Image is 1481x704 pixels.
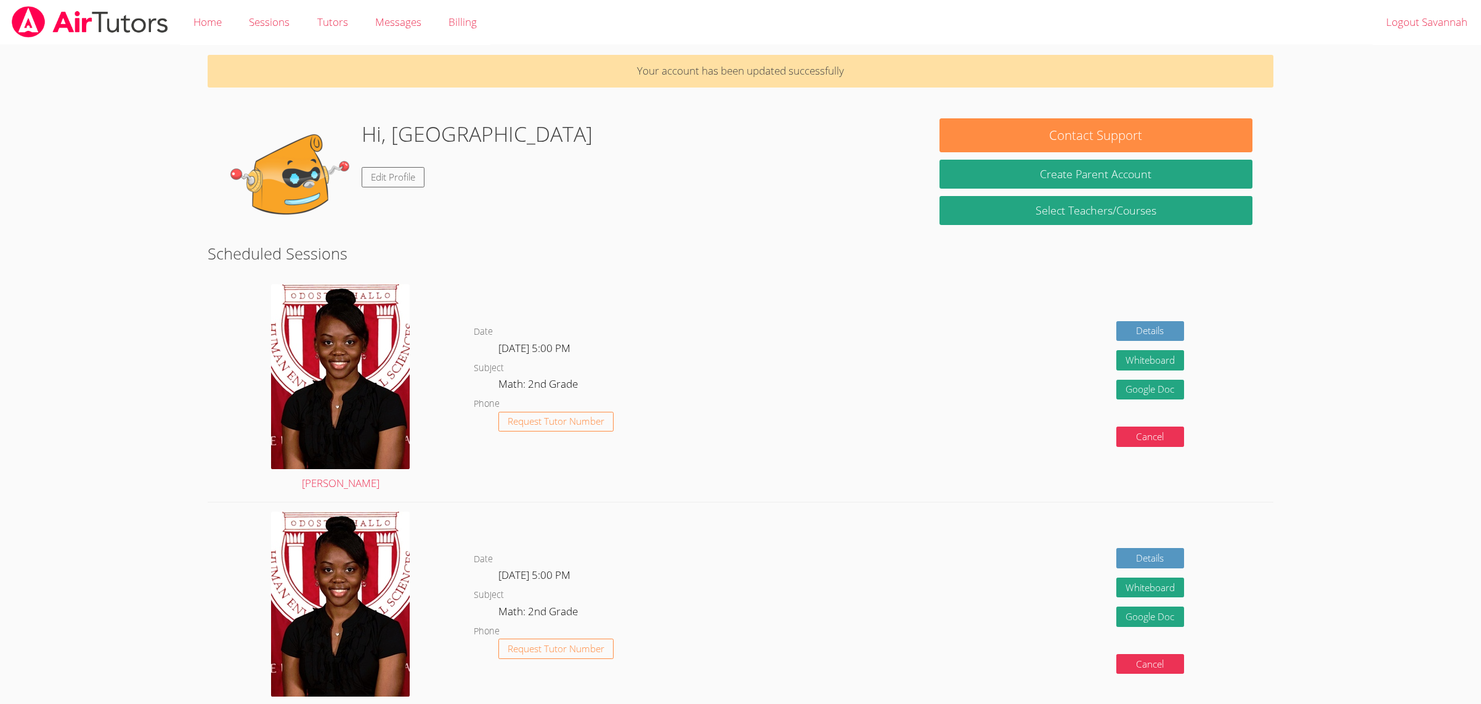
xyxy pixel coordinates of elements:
span: [DATE] 5:00 PM [498,341,570,355]
dd: Math: 2nd Grade [498,603,580,624]
a: Select Teachers/Courses [939,196,1252,225]
a: Details [1116,321,1184,342]
h1: Hi, [GEOGRAPHIC_DATA] [362,118,593,150]
button: Whiteboard [1116,578,1184,598]
dt: Phone [474,396,500,412]
a: Google Doc [1116,380,1184,400]
button: Create Parent Account [939,160,1252,189]
img: default.png [229,118,352,242]
p: Your account has been updated successfully [208,55,1274,88]
dt: Date [474,552,493,567]
button: Cancel [1116,654,1184,674]
dt: Phone [474,624,500,639]
a: [PERSON_NAME] [271,284,410,493]
span: [DATE] 5:00 PM [498,568,570,582]
button: Cancel [1116,427,1184,447]
button: Contact Support [939,118,1252,152]
button: Request Tutor Number [498,412,614,432]
span: Request Tutor Number [508,417,604,426]
button: Whiteboard [1116,350,1184,370]
span: Messages [375,15,421,29]
a: Details [1116,548,1184,568]
h2: Scheduled Sessions [208,242,1274,265]
img: avatar.png [271,512,410,697]
dt: Date [474,324,493,340]
img: avatar.png [271,284,410,469]
img: airtutors_banner-c4298cdbf04f3fff15de1276eac7730deb9818008684d7c2e4769d2f7ddbe033.png [10,6,169,38]
button: Request Tutor Number [498,639,614,659]
dt: Subject [474,587,504,603]
dd: Math: 2nd Grade [498,375,580,396]
span: Request Tutor Number [508,644,604,653]
a: Edit Profile [362,167,424,187]
a: Google Doc [1116,607,1184,627]
dt: Subject [474,361,504,376]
